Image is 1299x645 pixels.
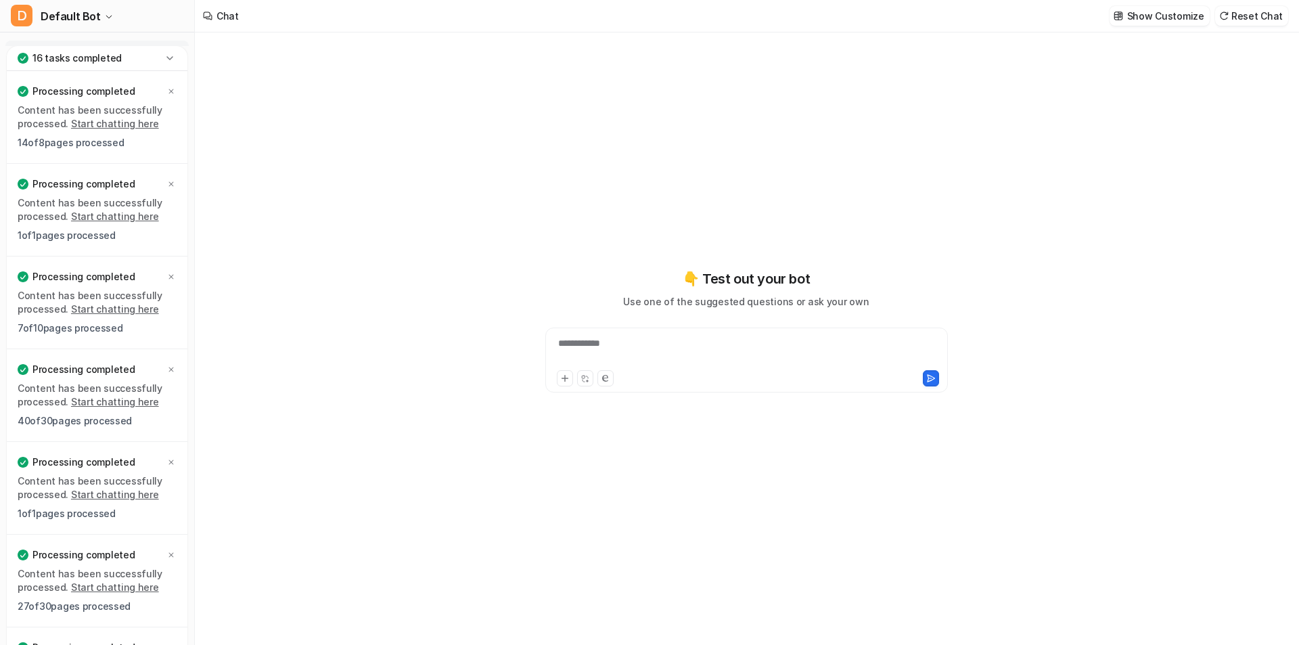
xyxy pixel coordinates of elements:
img: reset [1219,11,1229,21]
button: Reset Chat [1215,6,1288,26]
p: Processing completed [32,177,135,191]
button: Show Customize [1110,6,1210,26]
p: Processing completed [32,455,135,469]
p: 1 of 1 pages processed [18,229,177,242]
p: Processing completed [32,85,135,98]
p: Use one of the suggested questions or ask your own [623,294,869,309]
div: Chat [216,9,239,23]
p: Content has been successfully processed. [18,382,177,409]
p: 1 of 1 pages processed [18,507,177,520]
p: Show Customize [1127,9,1204,23]
p: Processing completed [32,363,135,376]
p: 40 of 30 pages processed [18,414,177,428]
img: customize [1114,11,1123,21]
a: Start chatting here [71,581,159,593]
p: Content has been successfully processed. [18,474,177,502]
p: Content has been successfully processed. [18,104,177,131]
p: Processing completed [32,548,135,562]
p: 14 of 8 pages processed [18,136,177,150]
span: Default Bot [41,7,101,26]
p: Content has been successfully processed. [18,567,177,594]
p: 7 of 10 pages processed [18,321,177,335]
a: Start chatting here [71,118,159,129]
a: Start chatting here [71,303,159,315]
a: Start chatting here [71,210,159,222]
p: Content has been successfully processed. [18,196,177,223]
p: 👇 Test out your bot [683,269,810,289]
a: Start chatting here [71,489,159,500]
a: Chat [5,41,189,60]
p: Processing completed [32,270,135,284]
p: 27 of 30 pages processed [18,600,177,613]
span: D [11,5,32,26]
p: Content has been successfully processed. [18,289,177,316]
a: Start chatting here [71,396,159,407]
p: 16 tasks completed [32,51,122,65]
